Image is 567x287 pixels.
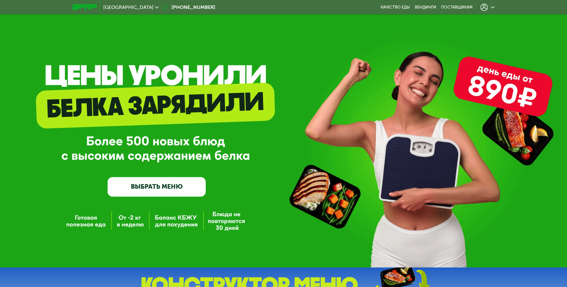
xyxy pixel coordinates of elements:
[103,5,153,10] span: [GEOGRAPHIC_DATA]
[381,5,410,10] a: Качество еды
[441,5,473,10] div: поставщикам
[108,177,206,197] a: ВЫБРАТЬ МЕНЮ
[415,5,436,10] a: Вендинги
[162,4,215,11] a: [PHONE_NUMBER]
